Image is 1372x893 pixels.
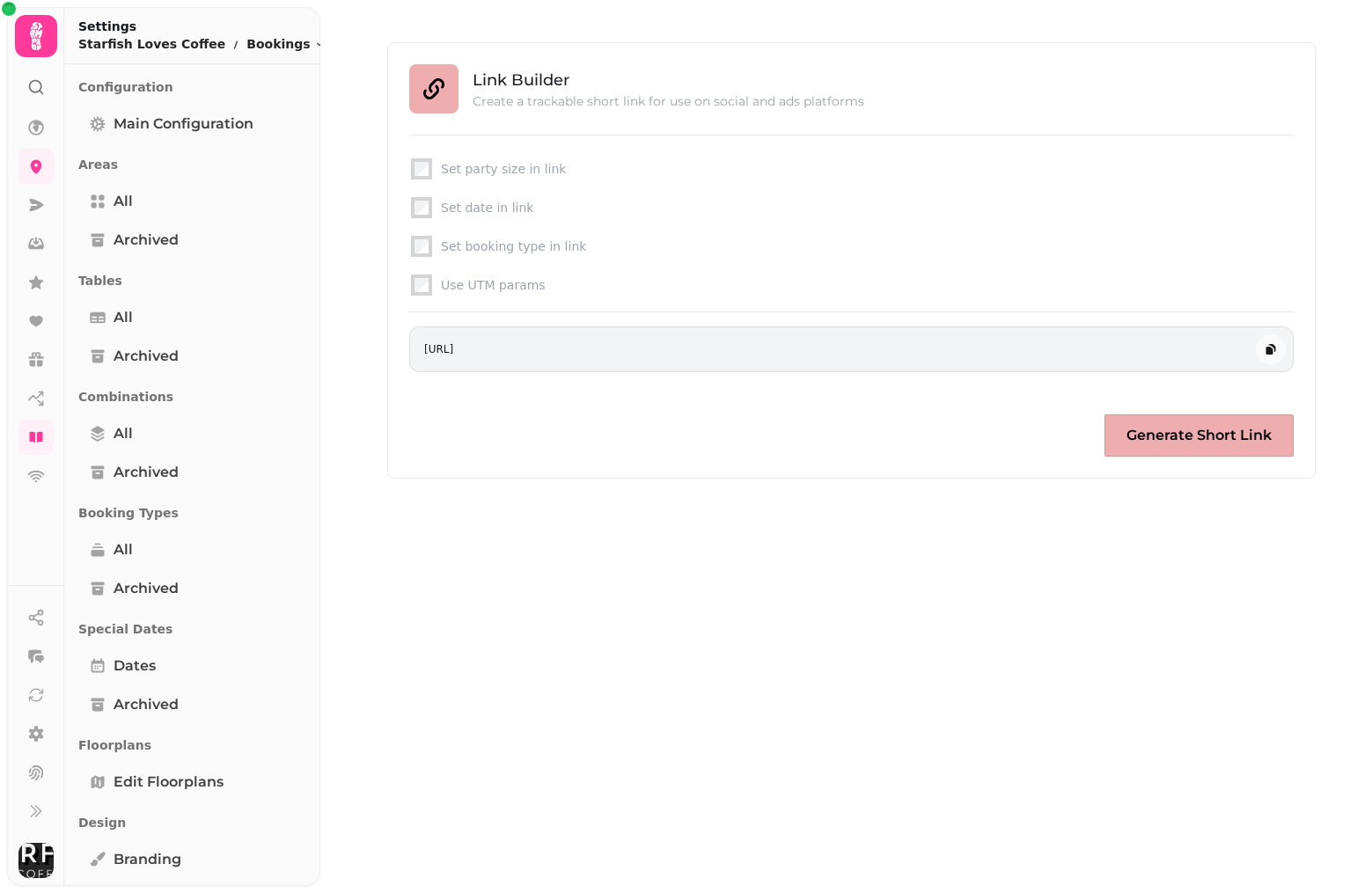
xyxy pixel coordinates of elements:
[78,71,306,103] p: Configuration
[114,230,179,251] span: Archived
[78,571,306,606] a: Archived
[114,772,224,793] span: Edit Floorplans
[78,35,325,53] nav: breadcrumb
[78,765,306,800] a: Edit Floorplans
[78,265,306,296] p: Tables
[114,346,179,367] span: Archived
[78,842,306,877] a: Branding
[114,849,181,870] span: Branding
[78,35,225,53] p: Starfish Loves Coffee
[246,35,324,53] button: Bookings
[114,307,133,328] span: All
[114,462,179,483] span: Archived
[1126,428,1272,443] span: Generate Short Link
[78,807,306,838] p: Design
[78,687,306,722] a: Archived
[78,18,325,35] h2: Settings
[424,342,453,356] p: [URL]
[15,843,57,878] button: User avatar
[78,300,306,335] a: All
[114,191,133,212] span: All
[78,648,306,684] a: Dates
[18,843,54,878] img: User avatar
[114,113,253,135] span: Main Configuration
[114,423,133,444] span: All
[78,532,306,567] a: All
[114,578,179,599] span: Archived
[78,416,306,451] a: All
[78,184,306,219] a: All
[473,92,864,110] p: Create a trackable short link for use on social and ads platforms
[78,223,306,258] a: Archived
[78,497,306,529] p: Booking Types
[114,694,179,715] span: Archived
[78,339,306,374] a: Archived
[78,729,306,761] p: Floorplans
[441,276,1290,294] label: Use UTM params
[1104,414,1294,457] button: Generate Short Link
[473,68,864,92] p: Link Builder
[78,381,306,413] p: Combinations
[78,613,306,645] p: Special Dates
[441,199,1290,216] label: Set date in link
[114,655,156,677] span: Dates
[78,106,306,142] a: Main Configuration
[441,160,1290,178] label: Set party size in link
[78,149,306,180] p: Areas
[441,238,1290,255] label: Set booking type in link
[78,455,306,490] a: Archived
[114,539,133,560] span: All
